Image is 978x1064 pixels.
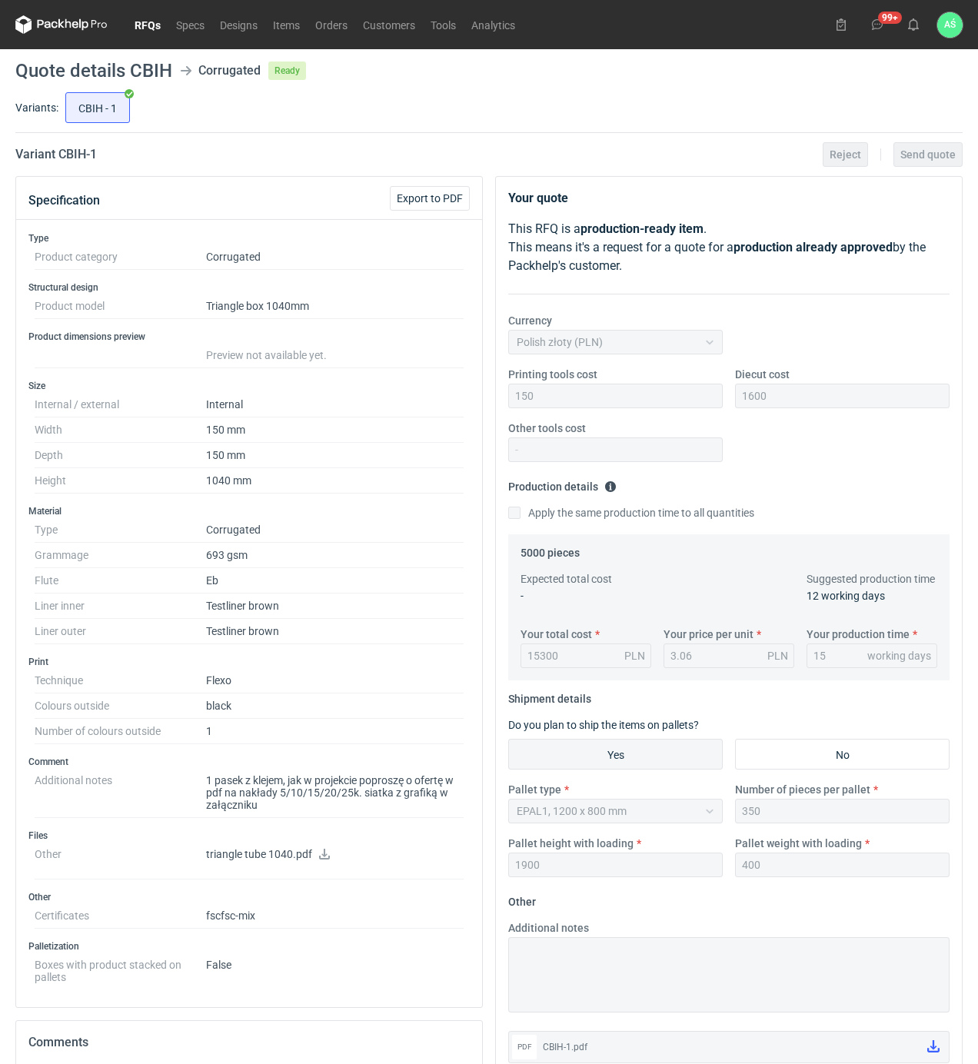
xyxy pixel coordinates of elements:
dt: Technique [35,668,206,693]
a: Orders [308,15,355,34]
div: PLN [767,648,788,663]
span: Ready [268,62,306,80]
dt: Type [35,517,206,543]
dd: 150 mm [206,417,464,443]
dd: Testliner brown [206,594,464,619]
dd: 1 pasek z klejem, jak w projekcie poproszę o ofertę w pdf na nakłady 5/10/15/20/25k. siatka z gra... [206,768,464,818]
label: CBIH - 1 [65,92,130,123]
strong: Your quote [508,191,568,205]
dt: Additional notes [35,768,206,818]
dd: Testliner brown [206,619,464,644]
h3: Material [28,505,470,517]
dd: 1040 mm [206,468,464,494]
div: CBIH-1.pdf [543,1039,915,1055]
p: - [521,588,651,603]
div: Corrugated [198,62,261,80]
legend: Shipment details [508,687,591,705]
label: Your price per unit [664,627,753,642]
button: 99+ [865,12,890,37]
div: working days [867,648,931,663]
h3: Type [28,232,470,244]
dd: 150 mm [206,443,464,468]
h3: Other [28,891,470,903]
dt: Grammage [35,543,206,568]
span: Send quote [900,149,956,160]
dd: 693 gsm [206,543,464,568]
label: Suggested production time [807,571,935,587]
h2: Variant CBIH - 1 [15,145,97,164]
dt: Product model [35,294,206,319]
svg: Packhelp Pro [15,15,108,34]
h3: Print [28,656,470,668]
legend: Other [508,889,536,908]
p: 12 working days [807,588,937,603]
dd: Eb [206,568,464,594]
dt: Depth [35,443,206,468]
a: Analytics [464,15,523,34]
label: Your production time [807,627,910,642]
dt: Colours outside [35,693,206,719]
button: Specification [28,182,100,219]
a: RFQs [127,15,168,34]
h1: Quote details CBIH [15,62,172,80]
a: Customers [355,15,423,34]
label: Diecut cost [735,367,790,382]
strong: production-ready item [580,221,704,236]
a: Specs [168,15,212,34]
dd: fsc fsc-mix [206,903,464,929]
label: Additional notes [508,920,589,936]
legend: 5000 pieces [521,540,580,559]
span: Export to PDF [397,193,463,204]
h2: Comments [28,1033,470,1052]
button: Export to PDF [390,186,470,211]
h3: Files [28,830,470,842]
label: Printing tools cost [508,367,597,382]
h3: Palletization [28,940,470,953]
span: Preview not available yet. [206,349,327,361]
div: Adrian Świerżewski [937,12,963,38]
label: Currency [508,313,552,328]
label: Pallet type [508,782,561,797]
dd: Corrugated [206,517,464,543]
button: Send quote [893,142,963,167]
label: Your total cost [521,627,592,642]
dd: Flexo [206,668,464,693]
dt: Flute [35,568,206,594]
dd: Triangle box 1040mm [206,294,464,319]
dd: Internal [206,392,464,417]
label: Pallet height with loading [508,836,634,851]
dt: Other [35,842,206,879]
label: Pallet weight with loading [735,836,862,851]
h3: Comment [28,756,470,768]
label: Variants: [15,100,58,115]
h3: Product dimensions preview [28,331,470,343]
dt: Boxes with product stacked on pallets [35,953,206,983]
span: Reject [830,149,861,160]
dt: Liner outer [35,619,206,644]
dt: Width [35,417,206,443]
label: Other tools cost [508,421,586,436]
button: Reject [823,142,868,167]
dt: Number of colours outside [35,719,206,744]
dd: Corrugated [206,244,464,270]
label: Expected total cost [521,571,612,587]
div: pdf [512,1035,537,1059]
h3: Structural design [28,281,470,294]
p: triangle tube 1040.pdf [206,848,464,862]
dt: Product category [35,244,206,270]
button: AŚ [937,12,963,38]
dt: Height [35,468,206,494]
label: Do you plan to ship the items on pallets? [508,719,699,731]
dd: 1 [206,719,464,744]
dt: Liner inner [35,594,206,619]
legend: Production details [508,474,617,493]
a: Designs [212,15,265,34]
dd: black [206,693,464,719]
label: Apply the same production time to all quantities [508,505,754,520]
dt: Internal / external [35,392,206,417]
div: PLN [624,648,645,663]
strong: production already approved [733,240,893,254]
dd: False [206,953,464,983]
label: Number of pieces per pallet [735,782,870,797]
